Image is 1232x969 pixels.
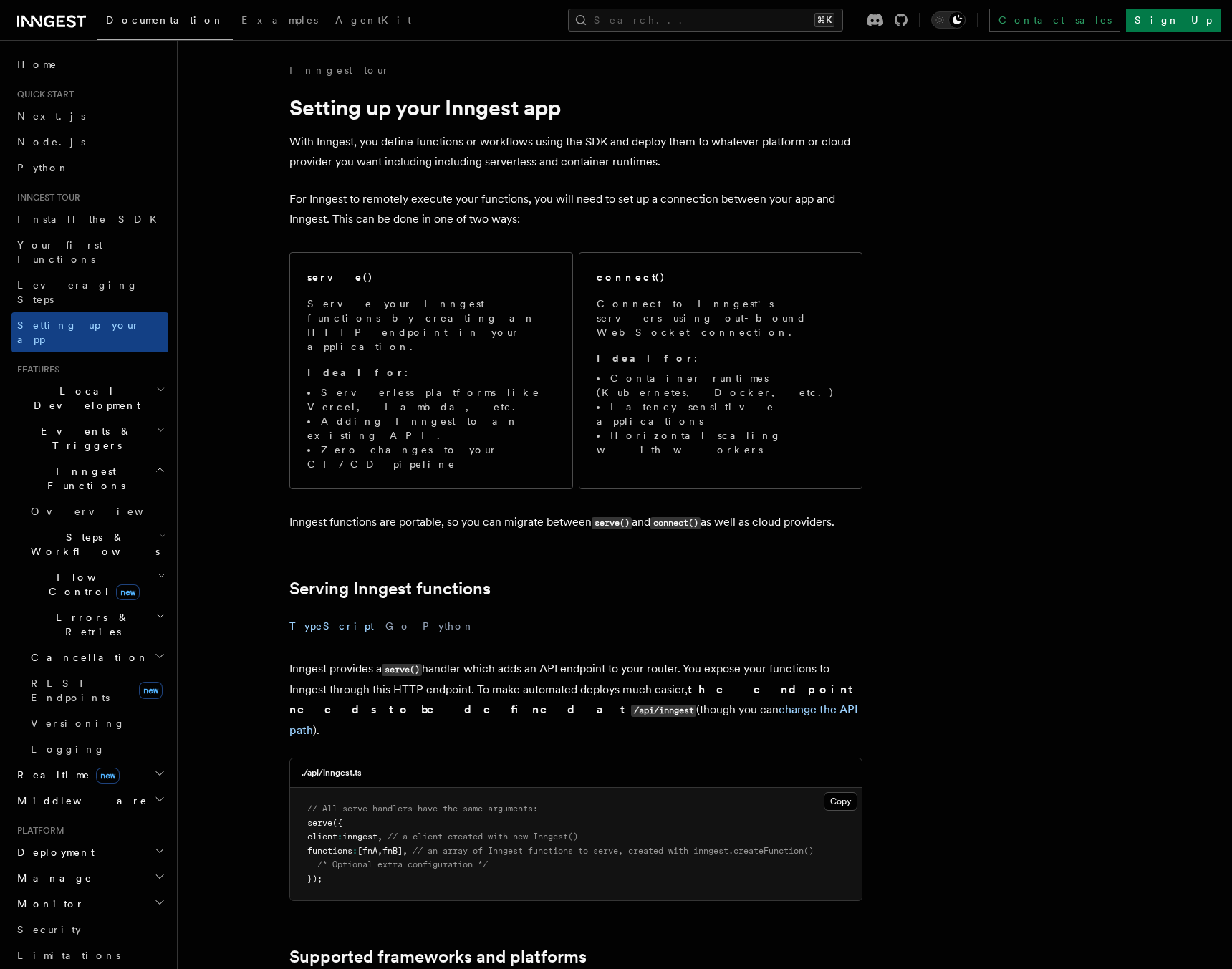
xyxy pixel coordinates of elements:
[307,818,332,828] span: serve
[307,367,405,378] strong: Ideal for
[11,897,85,911] span: Monitor
[289,512,862,533] p: Inngest functions are portable, so you can migrate between and as well as cloud providers.
[11,917,168,943] a: Security
[597,400,844,428] li: Latency sensitive applications
[814,13,834,27] kbd: ⌘K
[327,4,420,39] a: AgentKit
[25,564,168,604] button: Flow Controlnew
[11,232,168,272] a: Your first Functions
[337,831,342,842] span: :
[17,136,85,148] span: Node.js
[139,682,163,699] span: new
[25,498,168,524] a: Overview
[25,645,168,670] button: Cancellation
[11,794,148,808] span: Middleware
[241,14,318,26] span: Examples
[97,4,233,40] a: Documentation
[307,804,538,814] span: // All serve handlers have the same arguments:
[388,831,578,842] span: // a client created with new Inngest()
[307,831,337,842] span: client
[597,352,694,364] strong: Ideal for
[11,378,168,418] button: Local Development
[377,831,382,842] span: ,
[11,155,168,180] a: Python
[317,859,488,869] span: /* Optional extra configuration */
[11,384,156,413] span: Local Development
[11,943,168,968] a: Limitations
[11,825,64,837] span: Platform
[96,768,120,784] span: new
[11,192,80,203] span: Inngest tour
[11,871,92,885] span: Manage
[989,9,1120,32] a: Contact sales
[11,89,74,100] span: Quick start
[11,52,168,77] a: Home
[289,63,390,77] a: Inngest tour
[377,846,382,856] span: ,
[17,924,81,935] span: Security
[25,650,149,665] span: Cancellation
[11,865,168,891] button: Manage
[382,664,422,676] code: serve()
[342,831,377,842] span: inngest
[17,319,140,345] span: Setting up your app
[931,11,966,29] button: Toggle dark mode
[25,524,168,564] button: Steps & Workflows
[597,428,844,457] li: Horizontal scaling with workers
[824,792,857,811] button: Copy
[352,846,357,856] span: :
[25,736,168,762] a: Logging
[650,517,701,529] code: connect()
[332,818,342,828] span: ({
[597,270,665,284] h2: connect()
[289,579,491,599] a: Serving Inngest functions
[17,213,165,225] span: Install the SDK
[307,414,555,443] li: Adding Inngest to an existing API.
[631,705,696,717] code: /api/inngest
[25,604,168,645] button: Errors & Retries
[25,610,155,639] span: Errors & Retries
[307,846,352,856] span: functions
[106,14,224,26] span: Documentation
[579,252,862,489] a: connect()Connect to Inngest's servers using out-bound WebSocket connection.Ideal for:Container ru...
[25,530,160,559] span: Steps & Workflows
[307,270,373,284] h2: serve()
[17,162,69,173] span: Python
[11,272,168,312] a: Leveraging Steps
[289,95,862,120] h1: Setting up your Inngest app
[568,9,843,32] button: Search...⌘K
[423,610,475,642] button: Python
[289,189,862,229] p: For Inngest to remotely execute your functions, you will need to set up a connection between your...
[233,4,327,39] a: Examples
[25,670,168,710] a: REST Endpointsnew
[597,371,844,400] li: Container runtimes (Kubernetes, Docker, etc.)
[289,659,862,741] p: Inngest provides a handler which adds an API endpoint to your router. You expose your functions t...
[11,418,168,458] button: Events & Triggers
[307,385,555,414] li: Serverless platforms like Vercel, Lambda, etc.
[335,14,411,26] span: AgentKit
[17,239,102,265] span: Your first Functions
[11,762,168,788] button: Realtimenew
[1126,9,1221,32] a: Sign Up
[413,846,814,856] span: // an array of Inngest functions to serve, created with inngest.createFunction()
[25,570,158,599] span: Flow Control
[307,297,555,354] p: Serve your Inngest functions by creating an HTTP endpoint in your application.
[17,57,57,72] span: Home
[592,517,632,529] code: serve()
[116,584,140,600] span: new
[307,443,555,471] li: Zero changes to your CI/CD pipeline
[597,297,844,339] p: Connect to Inngest's servers using out-bound WebSocket connection.
[31,718,125,729] span: Versioning
[382,846,403,856] span: fnB]
[31,506,178,517] span: Overview
[289,610,374,642] button: TypeScript
[289,132,862,172] p: With Inngest, you define functions or workflows using the SDK and deploy them to whatever platfor...
[31,743,105,755] span: Logging
[11,839,168,865] button: Deployment
[11,891,168,917] button: Monitor
[17,279,138,305] span: Leveraging Steps
[11,788,168,814] button: Middleware
[11,312,168,352] a: Setting up your app
[11,424,156,453] span: Events & Triggers
[307,874,322,884] span: });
